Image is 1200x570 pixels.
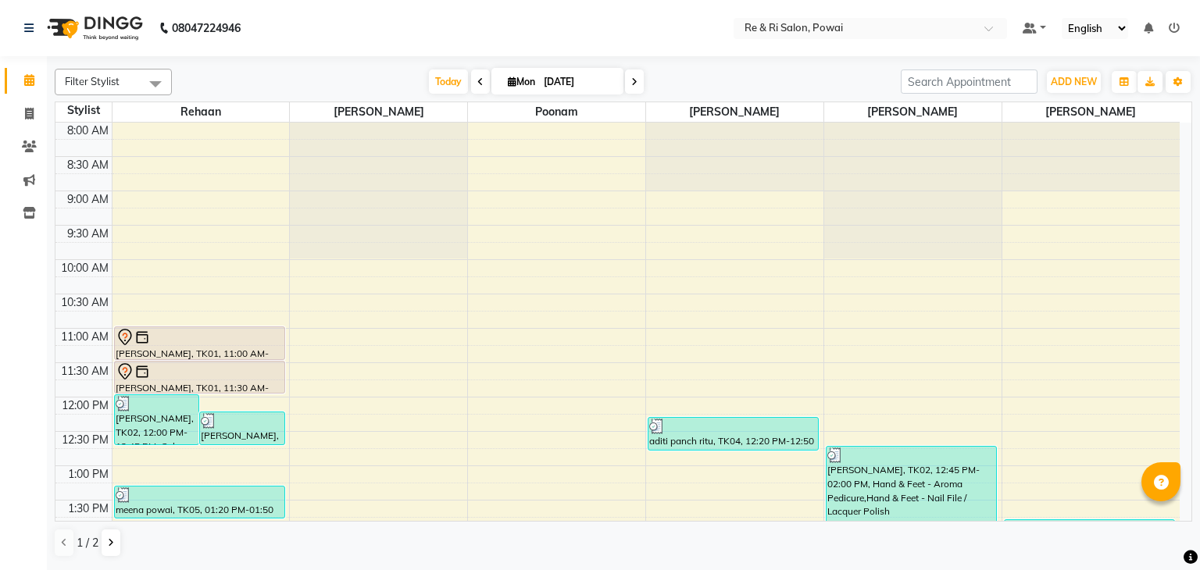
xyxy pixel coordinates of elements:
[827,447,996,529] div: [PERSON_NAME], TK02, 12:45 PM-02:00 PM, Hand & Feet - Aroma Pedicure,Hand & Feet - Nail File / La...
[824,102,1002,122] span: [PERSON_NAME]
[58,294,112,311] div: 10:30 AM
[901,69,1037,94] input: Search Appointment
[1005,520,1175,552] div: meena powai, TK05, 01:50 PM-02:20 PM, Hair wash & dry - Below Shoulder
[1051,76,1097,87] span: ADD NEW
[468,102,645,122] span: Poonam
[115,395,199,444] div: [PERSON_NAME], TK02, 12:00 PM-12:45 PM, Colour Women - Root Touch Up (1 Inch)
[648,418,818,450] div: aditi panch ritu, TK04, 12:20 PM-12:50 PM, Hair Cuts - [PERSON_NAME] Trim
[59,432,112,448] div: 12:30 PM
[65,75,120,87] span: Filter Stylist
[58,363,112,379] div: 11:30 AM
[115,327,284,359] div: [PERSON_NAME], TK01, 11:00 AM-11:30 AM, Hair Cuts - [PERSON_NAME] Trim
[77,535,98,551] span: 1 / 2
[115,362,284,393] div: [PERSON_NAME], TK01, 11:30 AM-12:00 PM, Hair Wash & Styling - Hair Wash & Dry ([DEMOGRAPHIC_DATA])
[200,412,284,444] div: [PERSON_NAME], TK03, 12:15 PM-12:45 PM, Hair Cuts - [PERSON_NAME] Trim
[65,501,112,517] div: 1:30 PM
[55,102,112,119] div: Stylist
[40,6,147,50] img: logo
[64,123,112,139] div: 8:00 AM
[65,466,112,483] div: 1:00 PM
[1047,71,1101,93] button: ADD NEW
[58,260,112,276] div: 10:00 AM
[59,397,112,414] div: 12:00 PM
[172,6,241,50] b: 08047224946
[646,102,823,122] span: [PERSON_NAME]
[539,70,617,94] input: 2025-09-01
[58,329,112,345] div: 11:00 AM
[1002,102,1180,122] span: [PERSON_NAME]
[115,486,284,518] div: meena powai, TK05, 01:20 PM-01:50 PM, Hair wash & dry - Below Shoulder
[64,157,112,173] div: 8:30 AM
[429,69,468,94] span: Today
[112,102,290,122] span: Rehaan
[290,102,467,122] span: [PERSON_NAME]
[1134,508,1184,554] iframe: chat widget
[64,191,112,208] div: 9:00 AM
[504,76,539,87] span: Mon
[64,226,112,242] div: 9:30 AM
